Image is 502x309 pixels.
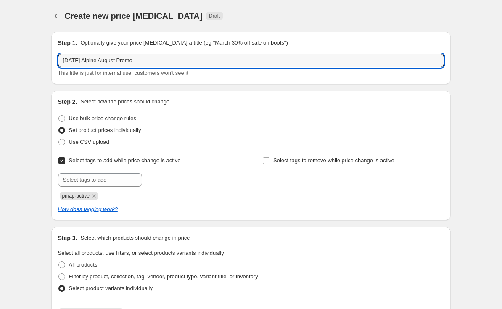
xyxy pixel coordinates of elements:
[51,10,63,22] button: Price change jobs
[69,285,153,291] span: Select product variants individually
[69,273,258,280] span: Filter by product, collection, tag, vendor, product type, variant title, or inventory
[69,261,98,268] span: All products
[69,157,181,164] span: Select tags to add while price change is active
[90,192,98,200] button: Remove pmap-active
[58,54,444,67] input: 30% off holiday sale
[209,13,220,19] span: Draft
[58,39,77,47] h2: Step 1.
[69,139,109,145] span: Use CSV upload
[69,127,141,133] span: Set product prices individually
[58,98,77,106] h2: Step 2.
[58,70,188,76] span: This title is just for internal use, customers won't see it
[273,157,394,164] span: Select tags to remove while price change is active
[69,115,136,121] span: Use bulk price change rules
[58,206,118,212] a: How does tagging work?
[62,193,90,199] span: pmap-active
[58,173,142,187] input: Select tags to add
[80,39,288,47] p: Optionally give your price [MEDICAL_DATA] a title (eg "March 30% off sale on boots")
[58,250,224,256] span: Select all products, use filters, or select products variants individually
[58,234,77,242] h2: Step 3.
[80,98,169,106] p: Select how the prices should change
[80,234,190,242] p: Select which products should change in price
[65,11,203,21] span: Create new price [MEDICAL_DATA]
